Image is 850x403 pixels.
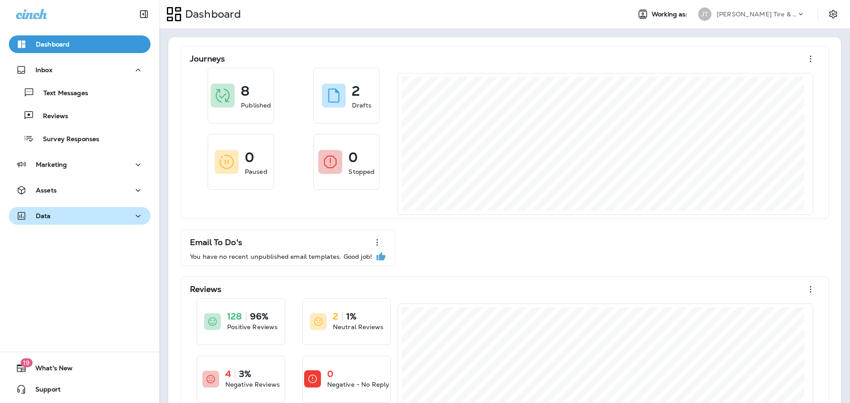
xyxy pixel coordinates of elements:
[698,8,711,21] div: JT
[27,365,73,375] span: What's New
[35,66,52,73] p: Inbox
[348,167,375,176] p: Stopped
[352,101,371,110] p: Drafts
[227,322,278,331] p: Positive Reviews
[225,369,231,378] p: 4
[333,322,383,331] p: Neutral Reviews
[9,129,151,148] button: Survey Responses
[348,153,358,162] p: 0
[9,207,151,225] button: Data
[250,312,268,321] p: 96%
[245,167,267,176] p: Paused
[36,41,70,48] p: Dashboard
[225,380,280,389] p: Negative Reviews
[9,359,151,377] button: 19What's New
[241,87,249,96] p: 8
[717,11,796,18] p: [PERSON_NAME] Tire & Auto
[36,161,67,168] p: Marketing
[27,386,61,396] span: Support
[190,253,372,260] p: You have no recent unpublished email templates. Good job!
[20,358,32,367] span: 19
[352,87,360,96] p: 2
[36,187,57,194] p: Assets
[9,35,151,53] button: Dashboard
[227,312,242,321] p: 128
[190,285,221,294] p: Reviews
[9,83,151,102] button: Text Messages
[245,153,254,162] p: 0
[9,181,151,199] button: Assets
[190,238,242,247] p: Email To Do's
[346,312,356,321] p: 1%
[825,6,841,22] button: Settings
[35,89,88,98] p: Text Messages
[190,54,225,63] p: Journeys
[327,369,333,378] p: 0
[239,369,251,378] p: 3%
[333,312,338,321] p: 2
[652,11,689,18] span: Working as:
[9,106,151,125] button: Reviews
[9,61,151,79] button: Inbox
[36,212,51,219] p: Data
[327,380,390,389] p: Negative - No Reply
[9,380,151,398] button: Support
[9,156,151,173] button: Marketing
[241,101,271,110] p: Published
[34,112,68,121] p: Reviews
[131,5,156,23] button: Collapse Sidebar
[34,135,99,144] p: Survey Responses
[182,8,241,21] p: Dashboard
